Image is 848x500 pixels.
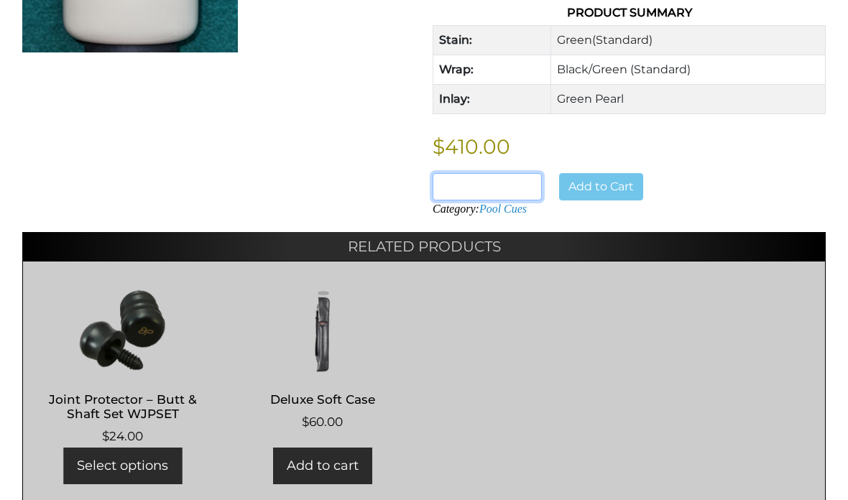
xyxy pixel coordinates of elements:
a: Deluxe Soft Case $60.00 [237,287,407,431]
a: Pool Cues [479,203,527,215]
span: $ [302,415,309,429]
span: $ [102,429,109,443]
img: Deluxe Soft Case [237,287,407,373]
strong: Product Summary [567,6,692,19]
strong: Wrap: [439,62,474,76]
bdi: 60.00 [302,415,343,429]
h2: Joint Protector – Butt & Shaft Set WJPSET [37,386,208,427]
a: Joint Protector – Butt & Shaft Set WJPSET $24.00 [37,287,208,445]
strong: Stain: [439,33,472,47]
span: (Standard) [592,33,653,47]
a: Add to cart: “Deluxe Soft Case” [273,448,372,484]
h2: Related products [22,232,826,261]
bdi: $410.00 [433,134,510,159]
bdi: 24.00 [102,429,143,443]
h2: Deluxe Soft Case [237,386,407,412]
td: Green Pearl [550,85,825,114]
td: Black/Green (Standard) [550,55,825,85]
td: Green [550,26,825,55]
img: Joint Protector - Butt & Shaft Set WJPSET [37,287,208,373]
strong: Inlay: [439,92,470,106]
span: Category: [433,203,527,215]
a: Select options for “Joint Protector - Butt & Shaft Set WJPSET” [63,448,182,484]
